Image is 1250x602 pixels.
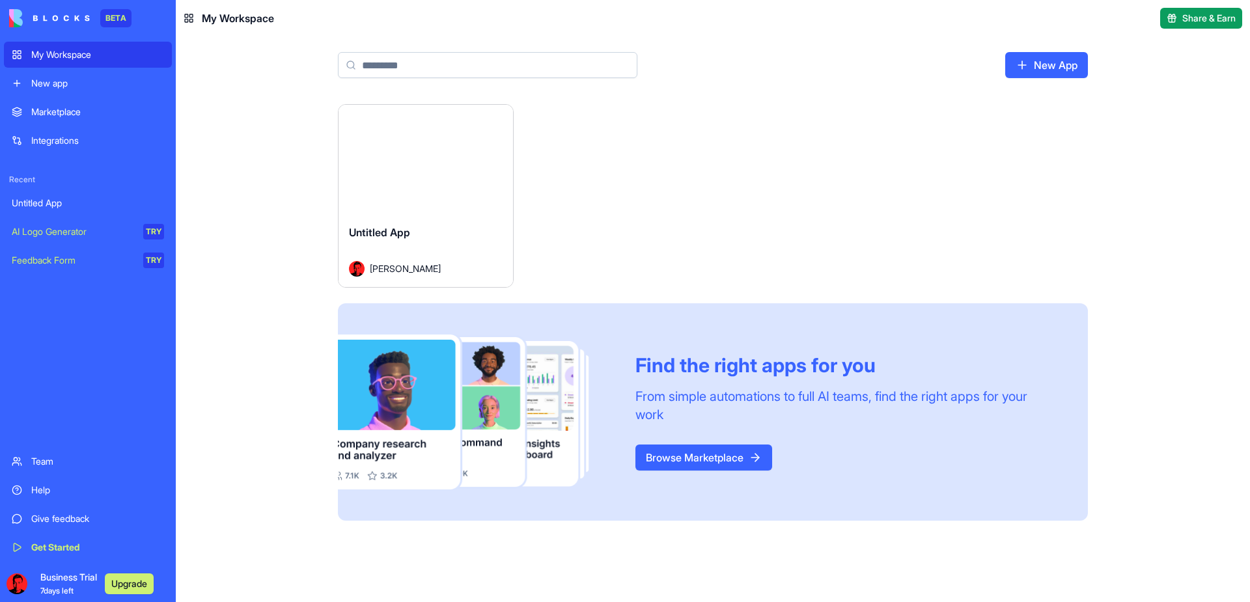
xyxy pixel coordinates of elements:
[40,571,97,597] span: Business Trial
[7,573,27,594] img: ACg8ocKpLsW6nHNA77xvrZLHMV1cYo2Qw_1oKgw3nnyk3YJvHpVxEnH2=s96-c
[4,99,172,125] a: Marketplace
[143,253,164,268] div: TRY
[4,448,172,474] a: Team
[4,70,172,96] a: New app
[1160,8,1242,29] button: Share & Earn
[202,10,274,26] span: My Workspace
[4,219,172,245] a: AI Logo GeneratorTRY
[40,586,74,595] span: 7 days left
[31,77,164,90] div: New app
[9,9,132,27] a: BETA
[12,197,164,210] div: Untitled App
[105,573,154,594] button: Upgrade
[4,247,172,273] a: Feedback FormTRY
[143,224,164,239] div: TRY
[31,105,164,118] div: Marketplace
[4,534,172,560] a: Get Started
[100,9,132,27] div: BETA
[31,48,164,61] div: My Workspace
[9,9,90,27] img: logo
[1182,12,1236,25] span: Share & Earn
[31,484,164,497] div: Help
[4,128,172,154] a: Integrations
[12,225,134,238] div: AI Logo Generator
[31,134,164,147] div: Integrations
[1005,52,1088,78] a: New App
[635,387,1057,424] div: From simple automations to full AI teams, find the right apps for your work
[4,477,172,503] a: Help
[4,190,172,216] a: Untitled App
[4,174,172,185] span: Recent
[31,455,164,468] div: Team
[349,226,410,239] span: Untitled App
[370,262,441,275] span: [PERSON_NAME]
[635,445,772,471] a: Browse Marketplace
[4,42,172,68] a: My Workspace
[31,541,164,554] div: Get Started
[635,353,1057,377] div: Find the right apps for you
[12,254,134,267] div: Feedback Form
[31,512,164,525] div: Give feedback
[349,261,365,277] img: Avatar
[4,506,172,532] a: Give feedback
[338,335,615,490] img: Frame_181_egmpey.png
[338,104,514,288] a: Untitled AppAvatar[PERSON_NAME]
